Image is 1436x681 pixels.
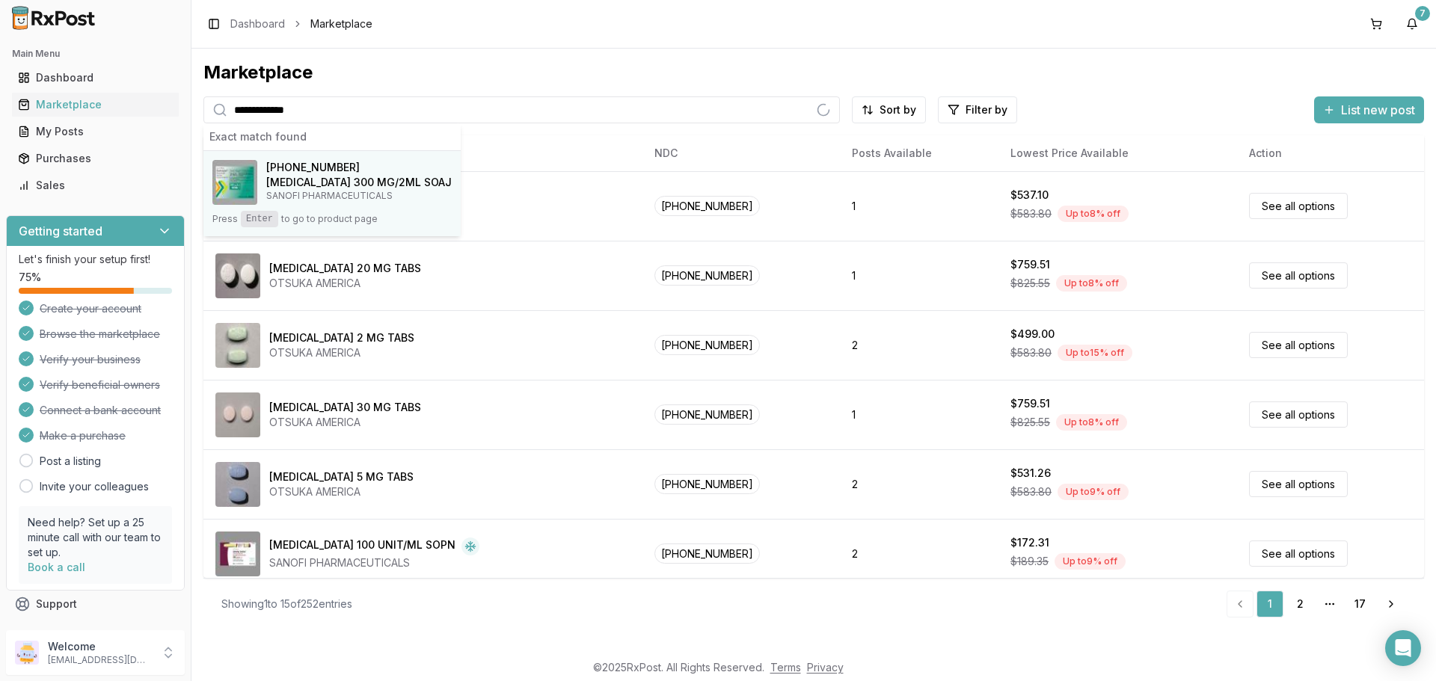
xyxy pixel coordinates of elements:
div: Exact match found [203,123,461,151]
div: Sales [18,178,173,193]
span: Sort by [880,102,916,117]
div: [MEDICAL_DATA] 20 MG TABS [269,261,421,276]
span: Create your account [40,301,141,316]
td: 1 [840,380,998,449]
a: Post a listing [40,454,101,469]
span: Marketplace [310,16,372,31]
div: Marketplace [203,61,1424,84]
nav: breadcrumb [230,16,372,31]
div: SANOFI PHARMACEUTICALS [269,555,479,570]
img: User avatar [15,641,39,665]
p: Let's finish your setup first! [19,252,172,267]
img: Abilify 2 MG TABS [215,323,260,368]
a: See all options [1249,332,1348,358]
span: 75 % [19,270,41,285]
button: Dupixent 300 MG/2ML SOAJ[PHONE_NUMBER][MEDICAL_DATA] 300 MG/2ML SOAJSANOFI PHARMACEUTICALSPressEn... [203,151,461,236]
img: Abilify 5 MG TABS [215,462,260,507]
img: Abilify 30 MG TABS [215,392,260,437]
div: $759.51 [1010,257,1050,272]
a: Privacy [807,661,844,674]
button: Filter by [938,96,1017,123]
span: Connect a bank account [40,403,161,418]
span: $583.80 [1010,345,1052,360]
button: 7 [1400,12,1424,36]
p: SANOFI PHARMACEUTICALS [266,190,452,202]
span: [PHONE_NUMBER] [654,265,760,286]
a: Invite your colleagues [40,479,149,494]
div: Up to 15 % off [1058,345,1132,361]
th: Posts Available [840,135,998,171]
div: OTSUKA AMERICA [269,415,421,430]
span: $583.80 [1010,484,1052,499]
a: 2 [1286,591,1313,617]
span: to go to product page [281,213,378,225]
div: [MEDICAL_DATA] 5 MG TABS [269,469,414,484]
th: Lowest Price Available [998,135,1237,171]
span: $825.55 [1010,276,1050,291]
div: 7 [1415,6,1430,21]
div: $531.26 [1010,466,1051,481]
div: Showing 1 to 15 of 252 entries [221,597,352,611]
a: 1 [1256,591,1283,617]
div: Up to 8 % off [1058,206,1129,222]
img: Admelog SoloStar 100 UNIT/ML SOPN [215,531,260,576]
th: Action [1237,135,1424,171]
span: List new post [1341,101,1415,119]
div: [MEDICAL_DATA] 100 UNIT/ML SOPN [269,537,455,555]
span: Verify beneficial owners [40,378,160,392]
td: 2 [840,310,998,380]
span: Feedback [36,623,87,638]
span: [PHONE_NUMBER] [654,196,760,216]
img: Dupixent 300 MG/2ML SOAJ [212,160,257,205]
div: OTSUKA AMERICA [269,484,414,499]
span: Press [212,213,238,225]
div: Open Intercom Messenger [1385,630,1421,666]
a: See all options [1249,262,1348,289]
div: Purchases [18,151,173,166]
button: Sales [6,173,185,197]
div: OTSUKA AMERICA [269,276,421,291]
span: $583.80 [1010,206,1052,221]
div: $759.51 [1010,396,1050,411]
button: Sort by [852,96,926,123]
p: Welcome [48,639,152,654]
a: Terms [770,661,801,674]
th: NDC [642,135,840,171]
td: 1 [840,171,998,241]
span: Browse the marketplace [40,327,160,342]
div: OTSUKA AMERICA [269,345,414,360]
a: Dashboard [12,64,179,91]
td: 1 [840,241,998,310]
a: Book a call [28,561,85,573]
kbd: Enter [241,211,278,227]
h4: [MEDICAL_DATA] 300 MG/2ML SOAJ [266,175,452,190]
h3: Getting started [19,222,102,240]
a: Sales [12,172,179,199]
div: [MEDICAL_DATA] 2 MG TABS [269,330,414,345]
span: [PHONE_NUMBER] [654,404,760,425]
div: $537.10 [1010,188,1049,203]
div: $499.00 [1010,327,1055,342]
a: List new post [1314,104,1424,119]
button: Support [6,591,185,617]
a: See all options [1249,193,1348,219]
span: Filter by [966,102,1007,117]
td: 2 [840,449,998,519]
button: Marketplace [6,93,185,117]
a: See all options [1249,401,1348,428]
a: Go to next page [1376,591,1406,617]
button: List new post [1314,96,1424,123]
a: Dashboard [230,16,285,31]
div: Marketplace [18,97,173,112]
div: Dashboard [18,70,173,85]
div: Up to 9 % off [1058,484,1129,500]
td: 2 [840,519,998,588]
span: $825.55 [1010,415,1050,430]
span: $189.35 [1010,554,1049,569]
span: Verify your business [40,352,141,367]
div: Up to 8 % off [1056,414,1127,431]
div: Up to 9 % off [1055,553,1126,570]
a: My Posts [12,118,179,145]
div: My Posts [18,124,173,139]
img: RxPost Logo [6,6,102,30]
